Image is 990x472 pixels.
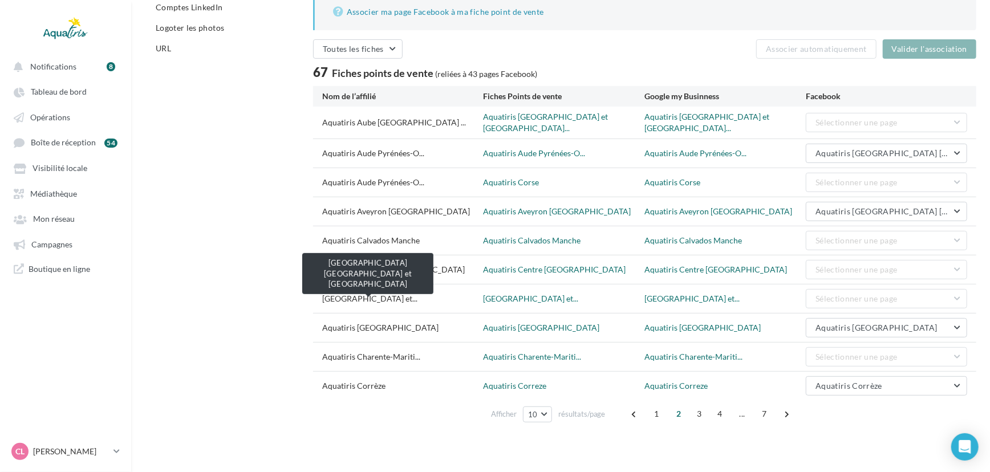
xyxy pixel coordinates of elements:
[107,62,115,71] div: 8
[33,446,109,457] p: [PERSON_NAME]
[806,202,967,221] button: Aquatiris [GEOGRAPHIC_DATA] [GEOGRAPHIC_DATA] - [GEOGRAPHIC_DATA]
[15,446,25,457] span: CL
[644,91,806,102] div: Google my Businness
[711,405,729,423] span: 4
[322,293,417,304] span: [GEOGRAPHIC_DATA] et...
[322,177,424,188] span: Aquatiris Aude Pyrénées-O...
[644,381,708,390] a: Aquatiris Correze
[30,189,77,198] span: Médiathèque
[815,265,897,274] span: Sélectionner une page
[7,183,124,204] a: Médiathèque
[491,409,517,420] span: Afficher
[648,405,666,423] span: 1
[484,206,631,216] a: Aquatiris Aveyron [GEOGRAPHIC_DATA]
[815,294,897,303] span: Sélectionner une page
[484,265,626,274] a: Aquatiris Centre [GEOGRAPHIC_DATA]
[806,376,967,396] button: Aquatiris Corrèze
[322,380,484,392] div: Aquatiris Corrèze
[644,352,742,361] a: Aquatiris Charente-Mariti...
[484,91,645,102] div: Fiches Points de vente
[883,39,976,59] button: Valider l'association
[644,294,740,303] a: [GEOGRAPHIC_DATA] et...
[523,406,552,422] button: 10
[644,206,792,216] a: Aquatiris Aveyron [GEOGRAPHIC_DATA]
[7,157,124,178] a: Visibilité locale
[302,253,433,294] div: [GEOGRAPHIC_DATA] [GEOGRAPHIC_DATA] et [GEOGRAPHIC_DATA]
[323,44,384,54] span: Toutes les fiches
[484,323,600,332] a: Aquatiris [GEOGRAPHIC_DATA]
[29,263,90,274] span: Boutique en ligne
[484,112,608,133] a: Aquatiris [GEOGRAPHIC_DATA] et [GEOGRAPHIC_DATA]...
[33,164,87,173] span: Visibilité locale
[644,265,787,274] a: Aquatiris Centre [GEOGRAPHIC_DATA]
[806,113,967,132] button: Sélectionner une page
[951,433,979,461] div: Open Intercom Messenger
[322,322,484,333] div: Aquatiris [GEOGRAPHIC_DATA]
[644,112,769,133] a: Aquatiris [GEOGRAPHIC_DATA] et [GEOGRAPHIC_DATA]...
[670,405,688,423] span: 2
[7,259,124,279] a: Boutique en ligne
[815,352,897,361] span: Sélectionner une page
[806,144,967,163] button: Aquatiris [GEOGRAPHIC_DATA] [GEOGRAPHIC_DATA]
[815,177,897,187] span: Sélectionner une page
[33,214,75,224] span: Mon réseau
[644,177,700,187] a: Aquatiris Corse
[322,117,466,128] span: Aquatiris Aube [GEOGRAPHIC_DATA] ...
[7,234,124,254] a: Campagnes
[558,409,606,420] span: résultats/page
[806,289,967,308] button: Sélectionner une page
[815,117,897,127] span: Sélectionner une page
[322,235,484,246] div: Aquatiris Calvados Manche
[644,323,761,332] a: Aquatiris [GEOGRAPHIC_DATA]
[806,173,967,192] button: Sélectionner une page
[322,91,484,102] div: Nom de l’affilié
[484,352,582,361] a: Aquatiris Charente-Mariti...
[756,39,876,59] button: Associer automatiquement
[815,235,897,245] span: Sélectionner une page
[104,139,117,148] div: 54
[7,132,124,153] a: Boîte de réception 54
[7,107,124,127] a: Opérations
[806,231,967,250] button: Sélectionner une page
[31,138,96,148] span: Boîte de réception
[484,381,547,390] a: Aquatiris Correze
[806,91,967,102] div: Facebook
[815,323,937,332] span: Aquatiris [GEOGRAPHIC_DATA]
[322,206,484,217] div: Aquatiris Aveyron [GEOGRAPHIC_DATA]
[322,351,420,363] span: Aquatiris Charente-Mariti...
[313,63,328,81] span: 67
[31,239,72,249] span: Campagnes
[733,405,752,423] span: ...
[435,69,537,79] span: (reliées à 43 pages Facebook)
[528,410,538,419] span: 10
[806,260,967,279] button: Sélectionner une page
[806,318,967,337] button: Aquatiris [GEOGRAPHIC_DATA]
[332,67,433,79] span: Fiches points de vente
[644,148,746,158] a: Aquatiris Aude Pyrénées-O...
[31,87,87,97] span: Tableau de bord
[322,148,424,159] span: Aquatiris Aude Pyrénées-O...
[7,208,124,229] a: Mon réseau
[7,81,124,101] a: Tableau de bord
[756,405,774,423] span: 7
[313,39,403,59] button: Toutes les fiches
[9,441,122,462] a: CL [PERSON_NAME]
[691,405,709,423] span: 3
[484,148,586,158] a: Aquatiris Aude Pyrénées-O...
[156,23,224,32] span: Logoter les photos
[484,177,539,187] a: Aquatiris Corse
[815,381,882,390] span: Aquatiris Corrèze
[484,294,579,303] a: [GEOGRAPHIC_DATA] et...
[484,235,581,245] a: Aquatiris Calvados Manche
[30,112,70,122] span: Opérations
[644,235,742,245] a: Aquatiris Calvados Manche
[156,43,171,53] span: URL
[806,347,967,367] button: Sélectionner une page
[156,2,223,12] span: Comptes LinkedIn
[333,5,958,19] a: Associer ma page Facebook à ma fiche point de vente
[7,56,120,76] button: Notifications 8
[30,62,76,71] span: Notifications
